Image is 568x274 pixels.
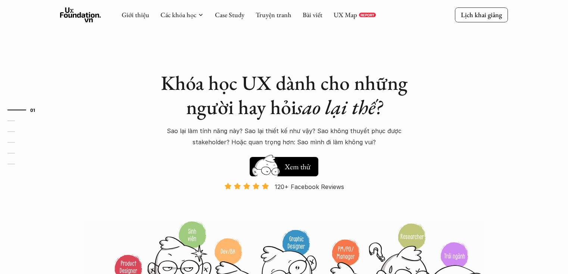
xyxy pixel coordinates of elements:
[303,10,322,19] a: Bài viết
[215,10,244,19] a: Case Study
[7,105,43,114] a: 01
[218,182,350,220] a: 120+ Facebook Reviews
[296,94,382,120] em: sao lại thế?
[250,153,318,176] a: Xem thử
[30,107,35,113] strong: 01
[153,125,415,148] p: Sao lại làm tính năng này? Sao lại thiết kế như vậy? Sao không thuyết phục được stakeholder? Hoặc...
[153,71,415,119] h1: Khóa học UX dành cho những người hay hỏi
[361,13,374,17] p: REPORT
[256,10,291,19] a: Truyện tranh
[160,10,196,19] a: Các khóa học
[359,13,376,17] a: REPORT
[455,7,508,22] a: Lịch khai giảng
[334,10,357,19] a: UX Map
[122,10,149,19] a: Giới thiệu
[275,181,344,192] p: 120+ Facebook Reviews
[461,10,502,19] p: Lịch khai giảng
[285,161,310,172] h5: Xem thử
